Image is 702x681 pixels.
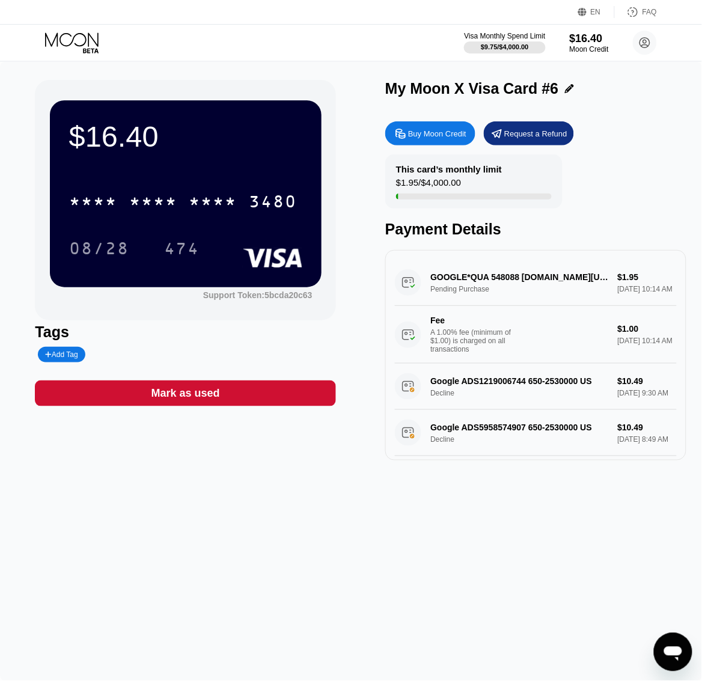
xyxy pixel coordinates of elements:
div: 08/28 [60,233,138,263]
div: My Moon X Visa Card #6 [385,80,559,97]
div: Fee [430,316,514,325]
div: $1.95 / $4,000.00 [396,177,461,194]
div: Support Token:5bcda20c63 [203,290,313,300]
div: Tags [35,323,336,341]
iframe: Nút để khởi chạy cửa sổ nhắn tin [654,633,692,671]
div: $16.40 [69,120,302,153]
div: Visa Monthly Spend Limit$9.75/$4,000.00 [464,32,545,53]
div: 08/28 [69,240,129,260]
div: This card’s monthly limit [396,164,502,174]
div: Visa Monthly Spend Limit [464,32,545,40]
div: $9.75 / $4,000.00 [481,43,529,50]
div: Request a Refund [504,129,567,139]
div: $1.00 [617,324,676,334]
div: 474 [155,233,209,263]
div: Request a Refund [484,121,574,145]
div: 3480 [249,194,298,213]
div: Buy Moon Credit [385,121,475,145]
div: EN [591,8,601,16]
div: $16.40Moon Credit [570,32,609,53]
div: EN [578,6,615,18]
div: FAQ [615,6,657,18]
div: Moon Credit [570,45,609,53]
div: Buy Moon Credit [408,129,466,139]
div: Support Token: 5bcda20c63 [203,290,313,300]
div: Payment Details [385,221,686,238]
div: $16.40 [570,32,609,45]
div: FeeA 1.00% fee (minimum of $1.00) is charged on all transactions$1.00[DATE] 10:14 AM [395,306,677,364]
div: FAQ [642,8,657,16]
div: Mark as used [151,386,220,400]
div: Add Tag [38,347,85,362]
div: A 1.00% fee (minimum of $1.00) is charged on all transactions [430,328,520,353]
div: Add Tag [45,350,78,359]
div: Mark as used [35,380,336,406]
div: 474 [164,240,200,260]
div: [DATE] 10:14 AM [617,337,676,345]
